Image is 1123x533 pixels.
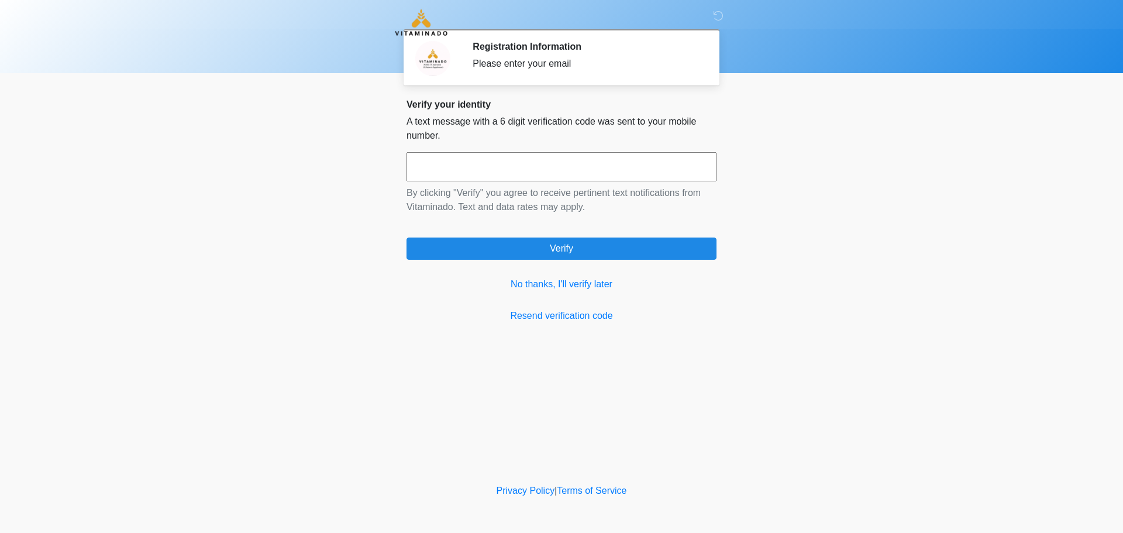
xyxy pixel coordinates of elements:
a: Terms of Service [557,486,626,496]
h2: Registration Information [473,41,699,52]
h2: Verify your identity [407,99,716,110]
a: Resend verification code [407,309,716,323]
button: Verify [407,238,716,260]
img: Vitaminado Logo [395,9,447,36]
a: | [554,486,557,496]
p: By clicking "Verify" you agree to receive pertinent text notifications from Vitaminado. Text and ... [407,186,716,214]
img: Agent Avatar [415,41,450,76]
div: Please enter your email [473,57,699,71]
p: A text message with a 6 digit verification code was sent to your mobile number. [407,115,716,143]
a: Privacy Policy [497,486,555,496]
a: No thanks, I'll verify later [407,277,716,291]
